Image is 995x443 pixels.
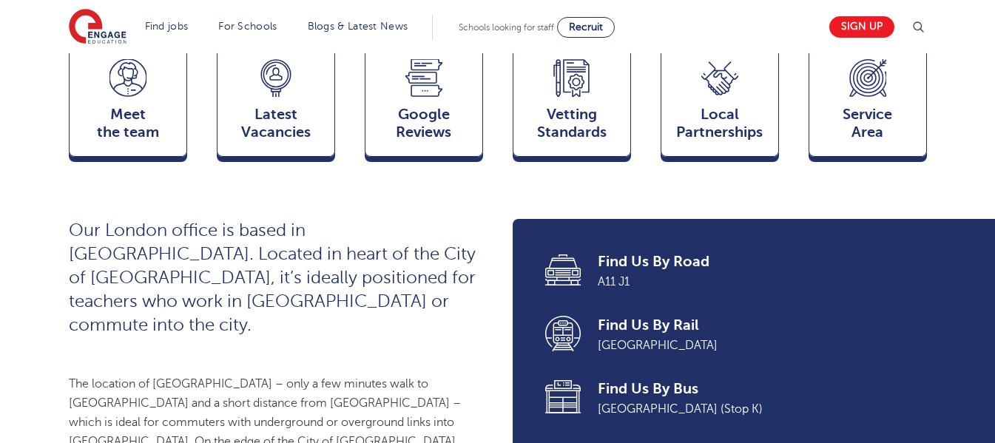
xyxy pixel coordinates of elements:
[308,21,408,32] a: Blogs & Latest News
[69,9,127,46] img: Engage Education
[598,272,906,291] span: A11 J1
[669,106,771,141] span: Local Partnerships
[598,251,906,272] span: Find Us By Road
[557,17,615,38] a: Recruit
[77,106,179,141] span: Meet the team
[829,16,894,38] a: Sign up
[598,315,906,336] span: Find Us By Rail
[373,106,475,141] span: Google Reviews
[69,44,187,163] a: Meetthe team
[513,44,631,163] a: VettingStandards
[569,21,603,33] span: Recruit
[217,44,335,163] a: LatestVacancies
[598,379,906,399] span: Find Us By Bus
[69,220,476,335] span: Our London office is based in [GEOGRAPHIC_DATA]. Located in heart of the City of [GEOGRAPHIC_DATA...
[521,106,623,141] span: Vetting Standards
[365,44,483,163] a: GoogleReviews
[817,106,919,141] span: Service Area
[218,21,277,32] a: For Schools
[661,44,779,163] a: Local Partnerships
[598,399,906,419] span: [GEOGRAPHIC_DATA] (Stop K)
[145,21,189,32] a: Find jobs
[225,106,327,141] span: Latest Vacancies
[809,44,927,163] a: ServiceArea
[459,22,554,33] span: Schools looking for staff
[598,336,906,355] span: [GEOGRAPHIC_DATA]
